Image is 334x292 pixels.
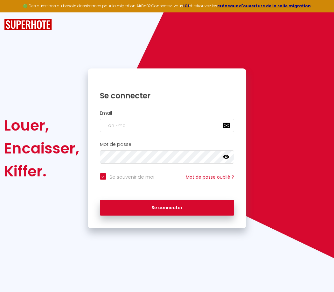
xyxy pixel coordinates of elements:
h2: Email [100,110,234,116]
a: ICI [183,3,189,9]
input: Ton Email [100,119,234,132]
div: Kiffer. [4,160,79,183]
h2: Mot de passe [100,142,234,147]
div: Louer, [4,114,79,137]
a: créneaux d'ouverture de la salle migration [217,3,311,9]
button: Se connecter [100,200,234,216]
img: SuperHote logo [4,19,52,31]
h1: Se connecter [100,91,234,101]
div: Encaisser, [4,137,79,160]
a: Mot de passe oublié ? [186,174,234,180]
